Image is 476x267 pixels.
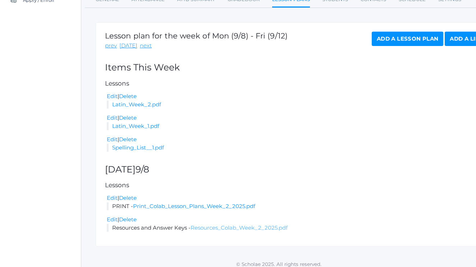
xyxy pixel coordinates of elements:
[140,42,152,50] a: next
[105,42,117,50] a: prev
[119,216,137,223] a: Delete
[119,194,137,201] a: Delete
[107,93,118,100] a: Edit
[112,101,161,108] a: Latin_Week_2.pdf
[107,136,118,143] a: Edit
[105,32,288,40] h1: Lesson plan for the week of Mon (9/8) - Fri (9/12)
[136,164,149,175] span: 9/8
[112,144,164,151] a: Spelling_List__1.pdf
[107,114,118,121] a: Edit
[112,123,159,129] a: Latin_Week_1.pdf
[119,42,137,50] a: [DATE]
[191,224,288,231] a: Resources_Colab_Week_2_2025.pdf
[119,93,137,100] a: Delete
[119,136,137,143] a: Delete
[107,194,118,201] a: Edit
[107,216,118,223] a: Edit
[372,32,443,46] a: Add a Lesson Plan
[133,203,255,210] a: Print_Colab_Lesson_Plans_Week_2_2025.pdf
[119,114,137,121] a: Delete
